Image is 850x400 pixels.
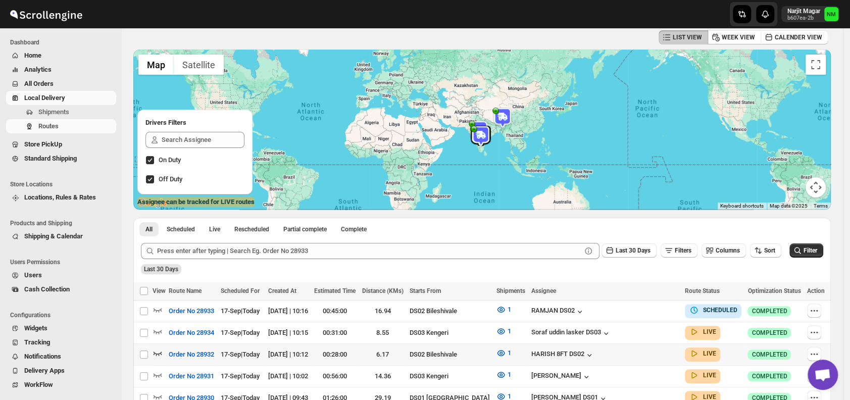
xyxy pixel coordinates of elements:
button: Cash Collection [6,282,116,296]
p: Narjit Magar [787,7,820,15]
button: LIVE [689,327,716,337]
button: Widgets [6,321,116,335]
button: Users [6,268,116,282]
button: HARISH 8FT DS02 [531,350,594,360]
span: Locations, Rules & Rates [24,193,96,201]
span: Filter [804,247,817,254]
div: 6.17 [362,349,403,360]
button: 1 [490,367,517,383]
button: RAMJAN DS02 [531,307,585,317]
span: 1 [507,392,511,400]
span: Cash Collection [24,285,70,293]
span: COMPLETED [752,329,787,337]
span: Live [209,225,220,233]
span: Products and Shipping [10,219,116,227]
span: Users [24,271,42,279]
button: Map camera controls [806,177,826,197]
span: Optimization Status [747,287,801,294]
span: Delivery Apps [24,367,65,374]
span: Standard Shipping [24,155,77,162]
button: CALENDER VIEW [761,30,828,44]
b: LIVE [703,350,716,357]
span: View [153,287,166,294]
div: DS02 Bileshivale [410,306,490,316]
span: LIST VIEW [673,33,702,41]
button: User menu [781,6,839,22]
div: DS03 Kengeri [410,328,490,338]
button: Order No 28932 [163,346,220,363]
span: Off Duty [159,175,182,183]
span: WEEK VIEW [722,33,755,41]
button: 1 [490,302,517,318]
span: COMPLETED [752,351,787,359]
div: DS02 Bileshivale [410,349,490,360]
span: Shipping & Calendar [24,232,83,240]
p: b607ea-2b [787,15,820,21]
button: Sort [750,243,781,258]
button: Tracking [6,335,116,349]
button: LIVE [689,370,716,380]
button: Shipments [6,105,116,119]
span: WorkFlow [24,381,53,388]
span: 17-Sep | Today [220,307,259,315]
button: Show satellite imagery [174,55,224,75]
span: Tracking [24,338,50,346]
span: Distance (KMs) [362,287,403,294]
span: 17-Sep | Today [220,351,259,358]
button: Soraf uddin lasker DS03 [531,328,611,338]
span: Store Locations [10,180,116,188]
button: Shipping & Calendar [6,229,116,243]
button: Keyboard shortcuts [720,203,764,210]
span: 17-Sep | Today [220,372,259,380]
span: Partial complete [283,225,327,233]
button: 1 [490,323,517,339]
span: CALENDER VIEW [775,33,822,41]
span: Home [24,52,41,59]
button: Delivery Apps [6,364,116,378]
button: [PERSON_NAME] [531,372,591,382]
span: Action [807,287,825,294]
div: [DATE] | 10:16 [268,306,308,316]
span: 1 [507,349,511,357]
div: DS03 Kengeri [410,371,490,381]
b: LIVE [703,372,716,379]
span: 1 [507,306,511,313]
span: Estimated Time [314,287,356,294]
img: Google [136,196,169,210]
button: All Orders [6,77,116,91]
span: Route Name [169,287,202,294]
span: Created At [268,287,296,294]
button: Locations, Rules & Rates [6,190,116,205]
button: WEEK VIEW [708,30,761,44]
img: ScrollEngine [8,2,84,27]
a: Terms (opens in new tab) [814,203,828,209]
span: Filters [675,247,691,254]
div: 16.94 [362,306,403,316]
button: LIVE [689,348,716,359]
span: Notifications [24,353,61,360]
button: LIST VIEW [659,30,708,44]
span: Complete [341,225,367,233]
button: Order No 28933 [163,303,220,319]
button: 1 [490,345,517,361]
div: 8.55 [362,328,403,338]
div: 00:45:00 [314,306,356,316]
span: Scheduled [167,225,195,233]
span: Configurations [10,311,116,319]
span: Store PickUp [24,140,62,148]
span: Local Delivery [24,94,65,102]
span: Columns [716,247,740,254]
div: [DATE] | 10:15 [268,328,308,338]
span: Sort [764,247,775,254]
div: [DATE] | 10:02 [268,371,308,381]
button: Last 30 Days [602,243,657,258]
button: Filters [661,243,697,258]
div: 00:31:00 [314,328,356,338]
button: Order No 28931 [163,368,220,384]
span: Order No 28933 [169,306,214,316]
div: 00:56:00 [314,371,356,381]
